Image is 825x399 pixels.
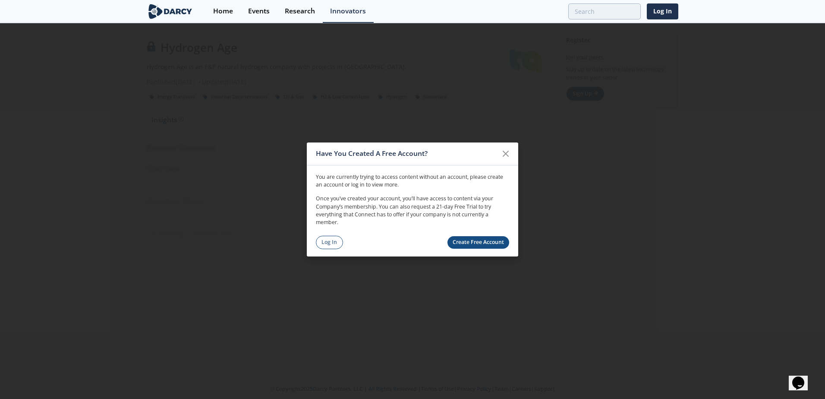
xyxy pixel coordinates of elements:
[285,8,315,15] div: Research
[568,3,641,19] input: Advanced Search
[330,8,366,15] div: Innovators
[316,146,498,162] div: Have You Created A Free Account?
[447,236,510,249] a: Create Free Account
[147,4,194,19] img: logo-wide.svg
[316,236,343,249] a: Log In
[316,195,509,227] p: Once you’ve created your account, you’ll have access to content via your Company’s membership. Yo...
[316,173,509,189] p: You are currently trying to access content without an account, please create an account or log in...
[248,8,270,15] div: Events
[647,3,678,19] a: Log In
[789,364,816,390] iframe: chat widget
[213,8,233,15] div: Home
